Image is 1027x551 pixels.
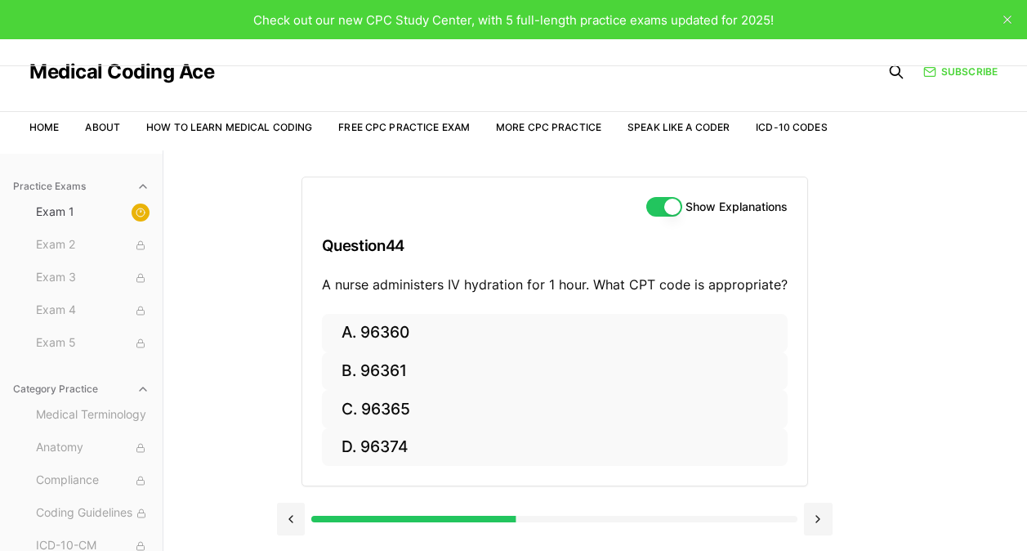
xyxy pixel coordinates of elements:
[322,352,788,391] button: B. 96361
[29,468,156,494] button: Compliance
[756,121,827,133] a: ICD-10 Codes
[627,121,730,133] a: Speak Like a Coder
[36,472,150,490] span: Compliance
[29,402,156,428] button: Medical Terminology
[994,7,1020,33] button: close
[29,265,156,291] button: Exam 3
[36,406,150,424] span: Medical Terminology
[29,435,156,461] button: Anatomy
[85,121,120,133] a: About
[7,376,156,402] button: Category Practice
[496,121,601,133] a: More CPC Practice
[923,65,998,79] a: Subscribe
[29,298,156,324] button: Exam 4
[36,269,150,287] span: Exam 3
[29,199,156,226] button: Exam 1
[29,330,156,356] button: Exam 5
[322,428,788,467] button: D. 96374
[29,232,156,258] button: Exam 2
[322,390,788,428] button: C. 96365
[685,201,788,213] label: Show Explanations
[146,121,312,133] a: How to Learn Medical Coding
[36,302,150,320] span: Exam 4
[253,12,774,28] span: Check out our new CPC Study Center, with 5 full-length practice exams updated for 2025!
[29,500,156,526] button: Coding Guidelines
[322,314,788,352] button: A. 96360
[322,275,788,294] p: A nurse administers IV hydration for 1 hour. What CPT code is appropriate?
[36,334,150,352] span: Exam 5
[322,222,788,270] h3: Question 44
[338,121,470,133] a: Free CPC Practice Exam
[36,504,150,522] span: Coding Guidelines
[29,62,214,82] a: Medical Coding Ace
[36,439,150,457] span: Anatomy
[7,173,156,199] button: Practice Exams
[29,121,59,133] a: Home
[36,204,150,222] span: Exam 1
[36,236,150,254] span: Exam 2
